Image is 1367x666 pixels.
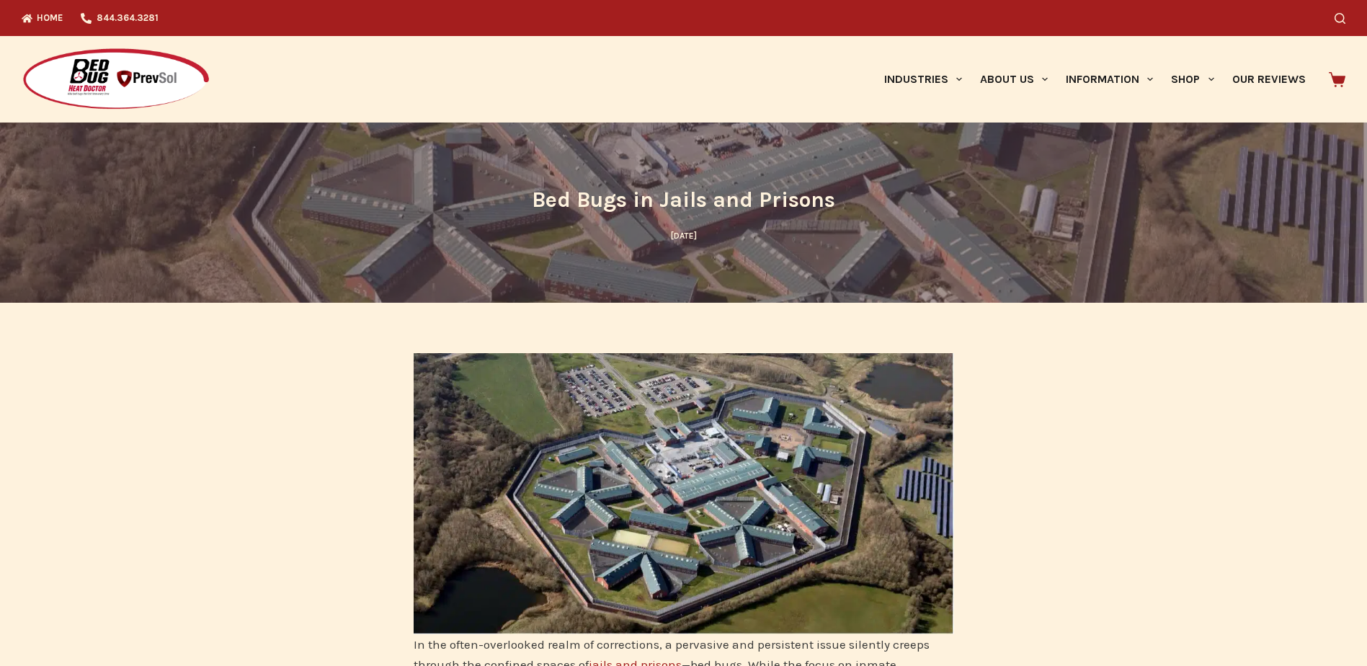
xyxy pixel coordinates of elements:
[1057,36,1162,123] a: Information
[1223,36,1314,123] a: Our Reviews
[22,48,210,112] img: Prevsol/Bed Bug Heat Doctor
[1335,13,1345,24] button: Search
[875,36,1314,123] nav: Primary
[414,184,954,216] h1: Bed Bugs in Jails and Prisons
[1162,36,1223,123] a: Shop
[971,36,1056,123] a: About Us
[875,36,971,123] a: Industries
[671,231,697,241] time: [DATE]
